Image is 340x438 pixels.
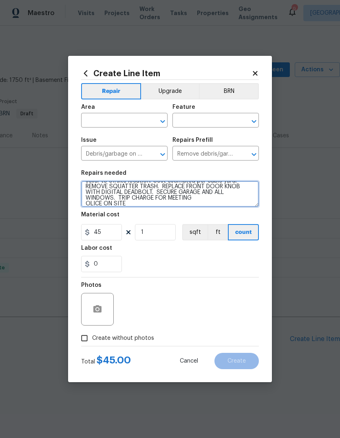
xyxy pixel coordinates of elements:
h5: Material cost [81,212,119,218]
h5: Area [81,104,95,110]
button: Open [157,116,168,127]
span: Cancel [180,358,198,364]
h2: Create Line Item [81,69,252,78]
button: sqft [182,224,208,240]
button: Open [248,116,260,127]
div: Total [81,356,131,366]
textarea: Remove, haul off, and properly dispose of any debris left by seller to offsite location. Cost est... [81,181,259,207]
h5: Repairs needed [81,170,126,176]
button: Open [248,149,260,160]
span: Create without photos [92,334,154,343]
button: Upgrade [141,83,199,99]
span: Create [227,358,246,364]
h5: Labor cost [81,245,112,251]
h5: Issue [81,137,97,143]
button: BRN [199,83,259,99]
span: $ 45.00 [97,355,131,365]
button: count [228,224,259,240]
button: Cancel [167,353,211,369]
button: Create [214,353,259,369]
button: Repair [81,83,141,99]
h5: Photos [81,282,102,288]
button: Open [157,149,168,160]
h5: Repairs Prefill [172,137,213,143]
h5: Feature [172,104,195,110]
button: ft [208,224,228,240]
